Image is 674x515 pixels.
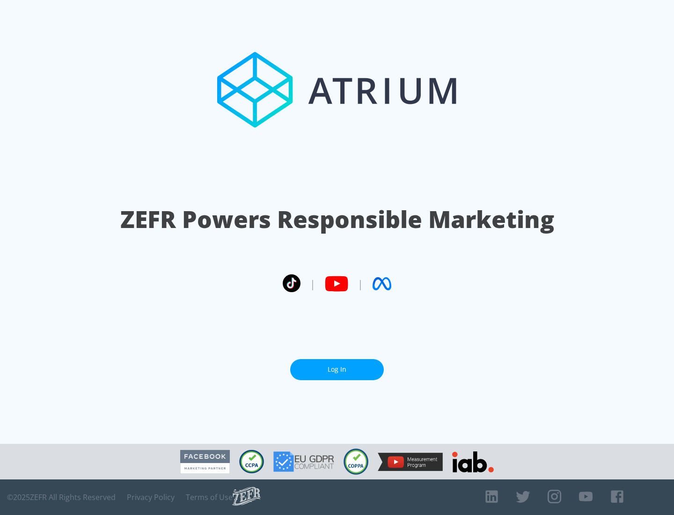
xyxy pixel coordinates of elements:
img: GDPR Compliant [273,451,334,472]
span: © 2025 ZEFR All Rights Reserved [7,493,116,502]
img: COPPA Compliant [344,449,368,475]
a: Terms of Use [186,493,233,502]
img: IAB [452,451,494,472]
img: Facebook Marketing Partner [180,450,230,474]
img: YouTube Measurement Program [378,453,443,471]
span: | [358,277,363,291]
h1: ZEFR Powers Responsible Marketing [120,203,554,235]
a: Log In [290,359,384,380]
a: Privacy Policy [127,493,175,502]
img: CCPA Compliant [239,450,264,473]
span: | [310,277,315,291]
